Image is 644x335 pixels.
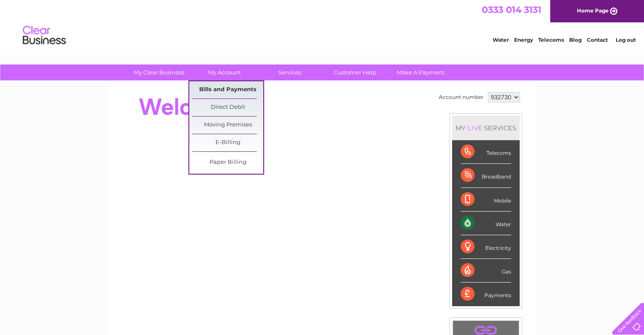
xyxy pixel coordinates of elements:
a: Energy [514,37,533,43]
a: Moving Premises [192,117,263,134]
div: Water [461,212,511,235]
a: Telecoms [538,37,564,43]
div: Electricity [461,235,511,259]
a: My Account [189,65,260,80]
a: My Clear Business [123,65,194,80]
div: Broadband [461,164,511,187]
a: Log out [616,37,636,43]
a: Make A Payment [385,65,456,80]
a: E-Billing [192,134,263,151]
a: Paper Billing [192,154,263,171]
a: 0333 014 3131 [482,4,541,15]
div: Payments [461,283,511,306]
a: Water [493,37,509,43]
a: Blog [569,37,582,43]
div: LIVE [466,124,484,132]
a: Bills and Payments [192,81,263,98]
td: Account number [437,90,486,104]
div: Gas [461,259,511,283]
div: Clear Business is a trading name of Verastar Limited (registered in [GEOGRAPHIC_DATA] No. 3667643... [119,5,526,42]
a: Customer Help [320,65,391,80]
img: logo.png [22,22,66,49]
div: MY SERVICES [452,116,520,140]
div: Mobile [461,188,511,212]
a: Direct Debit [192,99,263,116]
a: Contact [587,37,608,43]
div: Telecoms [461,140,511,164]
a: Services [254,65,325,80]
